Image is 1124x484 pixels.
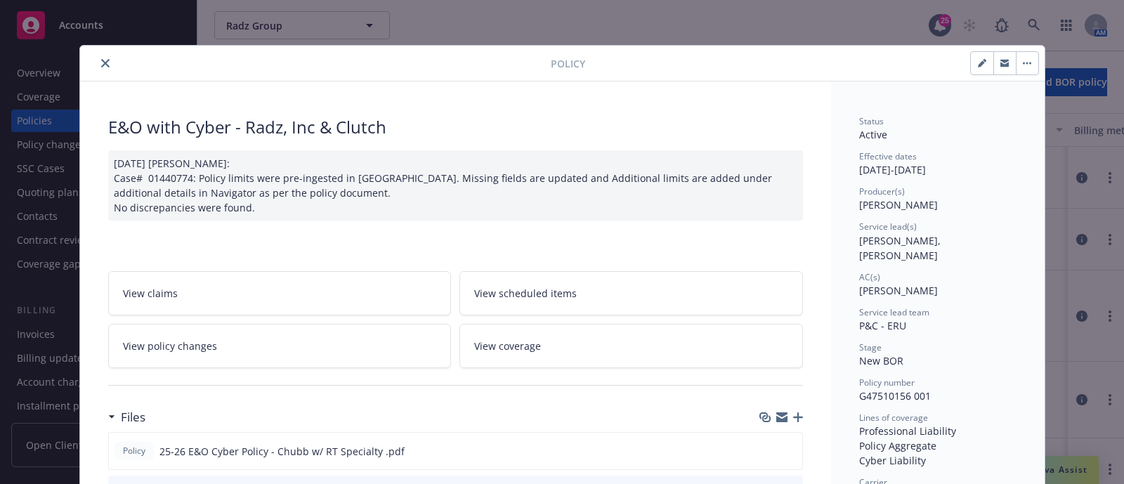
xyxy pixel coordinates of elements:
[859,115,884,127] span: Status
[108,324,452,368] a: View policy changes
[859,424,1017,438] div: Professional Liability
[859,453,1017,468] div: Cyber Liability
[474,286,577,301] span: View scheduled items
[159,444,405,459] span: 25-26 E&O Cyber Policy - Chubb w/ RT Specialty .pdf
[108,115,803,139] div: E&O with Cyber - Radz, Inc & Clutch
[859,150,1017,177] div: [DATE] - [DATE]
[123,339,217,353] span: View policy changes
[859,306,929,318] span: Service lead team
[859,389,931,403] span: G47510156 001
[121,408,145,426] h3: Files
[859,128,887,141] span: Active
[859,377,915,388] span: Policy number
[859,412,928,424] span: Lines of coverage
[551,56,585,71] span: Policy
[859,234,943,262] span: [PERSON_NAME], [PERSON_NAME]
[459,271,803,315] a: View scheduled items
[762,444,773,459] button: download file
[859,221,917,233] span: Service lead(s)
[123,286,178,301] span: View claims
[859,150,917,162] span: Effective dates
[459,324,803,368] a: View coverage
[859,185,905,197] span: Producer(s)
[108,271,452,315] a: View claims
[859,438,1017,453] div: Policy Aggregate
[859,354,903,367] span: New BOR
[859,319,906,332] span: P&C - ERU
[108,150,803,221] div: [DATE] [PERSON_NAME]: Case# 01440774: Policy limits were pre-ingested in [GEOGRAPHIC_DATA]. Missi...
[784,444,797,459] button: preview file
[859,198,938,211] span: [PERSON_NAME]
[859,271,880,283] span: AC(s)
[120,445,148,457] span: Policy
[108,408,145,426] div: Files
[97,55,114,72] button: close
[474,339,541,353] span: View coverage
[859,284,938,297] span: [PERSON_NAME]
[859,341,882,353] span: Stage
